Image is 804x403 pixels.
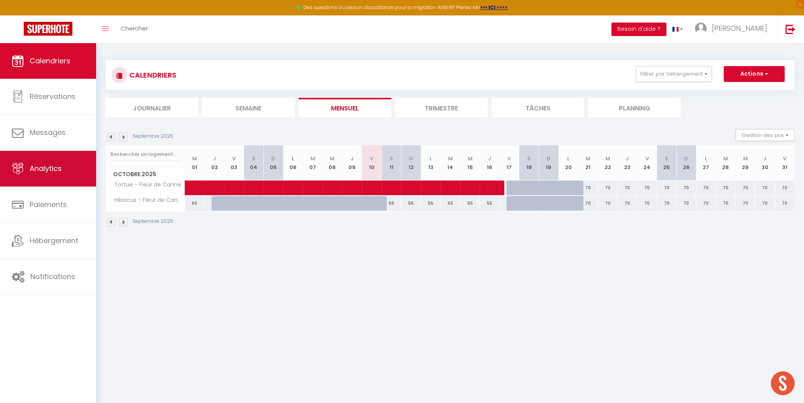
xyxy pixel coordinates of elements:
[323,145,342,181] th: 08
[480,145,499,181] th: 16
[689,15,777,43] a: ... [PERSON_NAME]
[342,145,362,181] th: 09
[132,133,173,140] p: Septembre 2025
[696,196,716,211] div: 70
[676,181,696,195] div: 70
[716,181,736,195] div: 70
[578,145,598,181] th: 21
[202,98,295,117] li: Semaine
[626,155,629,162] abbr: J
[755,196,775,211] div: 70
[705,155,707,162] abbr: L
[716,196,736,211] div: 70
[598,181,618,195] div: 70
[775,181,795,195] div: 70
[30,236,78,245] span: Hébergement
[283,145,303,181] th: 06
[106,169,185,180] span: Octobre 2025
[30,127,66,137] span: Messages
[244,145,264,181] th: 04
[617,196,637,211] div: 70
[605,155,610,162] abbr: M
[330,155,335,162] abbr: M
[362,145,382,181] th: 10
[665,155,668,162] abbr: S
[547,155,551,162] abbr: D
[395,98,488,117] li: Trimestre
[460,196,480,211] div: 55
[30,163,62,173] span: Analytics
[578,196,598,211] div: 70
[775,145,795,181] th: 31
[213,155,216,162] abbr: J
[775,196,795,211] div: 70
[657,145,677,181] th: 25
[736,145,755,181] th: 29
[676,196,696,211] div: 70
[132,218,173,225] p: Septembre 2025
[736,181,755,195] div: 70
[488,155,491,162] abbr: J
[232,155,236,162] abbr: V
[645,155,649,162] abbr: V
[382,145,401,181] th: 11
[185,145,205,181] th: 01
[441,196,460,211] div: 55
[519,145,539,181] th: 18
[106,98,198,117] li: Journalier
[558,145,578,181] th: 20
[467,155,472,162] abbr: M
[310,155,315,162] abbr: M
[637,181,657,195] div: 70
[736,196,755,211] div: 70
[696,145,716,181] th: 27
[567,155,569,162] abbr: L
[429,155,432,162] abbr: L
[409,155,413,162] abbr: D
[695,23,707,34] img: ...
[224,145,244,181] th: 03
[30,272,75,281] span: Notifications
[480,196,499,211] div: 55
[292,155,294,162] abbr: L
[382,196,401,211] div: 55
[736,129,795,141] button: Gestion des prix
[598,196,618,211] div: 70
[30,200,67,209] span: Paiements
[507,155,511,162] abbr: V
[401,196,421,211] div: 55
[785,24,795,34] img: logout
[401,145,421,181] th: 12
[763,155,766,162] abbr: J
[637,145,657,181] th: 24
[350,155,354,162] abbr: J
[492,98,584,117] li: Tâches
[271,155,275,162] abbr: D
[724,66,785,82] button: Actions
[299,98,391,117] li: Mensuel
[723,155,728,162] abbr: M
[24,22,72,36] img: Super Booking
[676,145,696,181] th: 26
[588,98,681,117] li: Planning
[617,145,637,181] th: 23
[617,181,637,195] div: 70
[783,155,787,162] abbr: V
[421,145,441,181] th: 13
[716,145,736,181] th: 28
[30,56,70,66] span: Calendriers
[252,155,255,162] abbr: S
[712,23,767,33] span: [PERSON_NAME]
[539,145,558,181] th: 19
[755,145,775,181] th: 30
[127,66,176,84] h3: CALENDRIERS
[743,155,747,162] abbr: M
[657,181,677,195] div: 70
[657,196,677,211] div: 70
[441,145,460,181] th: 14
[121,24,148,32] span: Chercher
[637,196,657,211] div: 70
[263,145,283,181] th: 05
[115,15,154,43] a: Chercher
[527,155,531,162] abbr: S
